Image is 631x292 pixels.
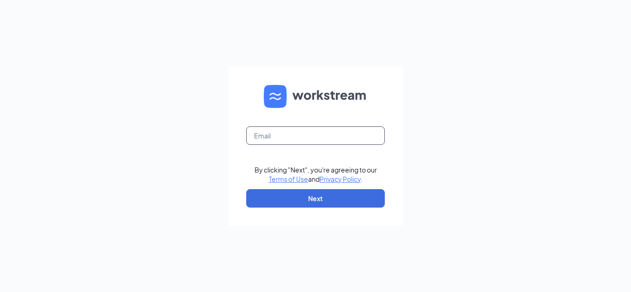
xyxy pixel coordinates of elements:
[264,85,367,108] img: WS logo and Workstream text
[246,126,385,145] input: Email
[246,189,385,208] button: Next
[320,175,361,183] a: Privacy Policy
[269,175,308,183] a: Terms of Use
[255,165,377,184] div: By clicking "Next", you're agreeing to our and .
